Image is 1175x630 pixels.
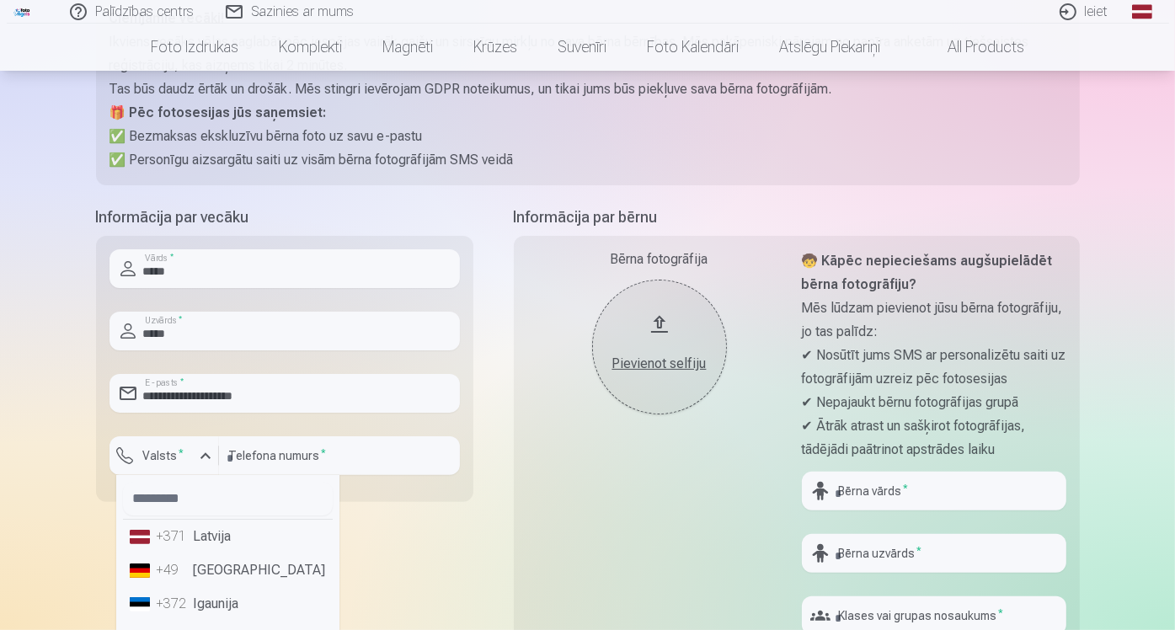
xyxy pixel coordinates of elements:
div: +372 [157,594,190,614]
a: Komplekti [259,24,362,71]
p: ✅ Bezmaksas ekskluzīvu bērna foto uz savu e-pastu [109,125,1066,148]
p: ✔ Ātrāk atrast un sašķirot fotogrāfijas, tādējādi paātrinot apstrādes laiku [802,414,1066,462]
a: Foto kalendāri [627,24,759,71]
a: Foto izdrukas [131,24,259,71]
label: Valsts [136,447,191,464]
li: Latvija [123,520,333,553]
p: Mēs lūdzam pievienot jūsu bērna fotogrāfiju, jo tas palīdz: [802,296,1066,344]
a: Magnēti [362,24,453,71]
button: Valsts* [109,436,219,475]
p: ✔ Nepajaukt bērnu fotogrāfijas grupā [802,391,1066,414]
h5: Informācija par vecāku [96,206,473,229]
li: Igaunija [123,587,333,621]
a: All products [900,24,1044,71]
a: Atslēgu piekariņi [759,24,900,71]
div: +371 [157,526,190,547]
p: Tas būs daudz ērtāk un drošāk. Mēs stingri ievērojam GDPR noteikumus, un tikai jums būs piekļuve ... [109,77,1066,101]
strong: 🧒 Kāpēc nepieciešams augšupielādēt bērna fotogrāfiju? [802,253,1053,292]
h5: Informācija par bērnu [514,206,1080,229]
li: [GEOGRAPHIC_DATA] [123,553,333,587]
p: ✅ Personīgu aizsargātu saiti uz visām bērna fotogrāfijām SMS veidā [109,148,1066,172]
img: /fa1 [13,7,32,17]
a: Suvenīri [537,24,627,71]
div: Pievienot selfiju [609,354,710,374]
a: Krūzes [453,24,537,71]
strong: 🎁 Pēc fotosesijas jūs saņemsiet: [109,104,327,120]
p: ✔ Nosūtīt jums SMS ar personalizētu saiti uz fotogrāfijām uzreiz pēc fotosesijas [802,344,1066,391]
div: +49 [157,560,190,580]
button: Pievienot selfiju [592,280,727,414]
div: Bērna fotogrāfija [527,249,792,270]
